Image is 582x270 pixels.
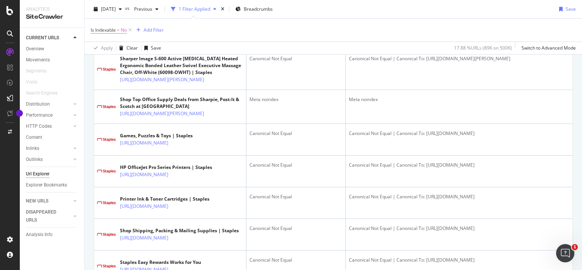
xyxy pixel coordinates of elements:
[120,110,204,117] a: [URL][DOMAIN_NAME][PERSON_NAME]
[454,45,512,51] div: 17.88 % URLs ( 89K on 500K )
[26,122,52,130] div: HTTP Codes
[26,231,53,239] div: Analysis Info
[120,55,243,76] div: Sharper Image S-600 Active [MEDICAL_DATA] Heated Ergonomic Bonded Leather Swivel Executive Massag...
[26,56,50,64] div: Movements
[26,156,71,164] a: Outlinks
[556,3,576,15] button: Save
[120,164,212,171] div: HP OfficeJet Pro Series Printers | Staples
[249,96,342,103] div: Meta noindex
[26,181,67,189] div: Explorer Bookmarks
[121,25,127,35] span: No
[125,5,131,11] span: vs
[91,27,116,33] span: Is Indexable
[249,55,342,62] div: Canonical Not Equal
[120,132,193,139] div: Games, Puzzles & Toys | Staples
[120,171,168,178] a: [URL][DOMAIN_NAME]
[249,162,342,169] div: Canonical Not Equal
[249,130,342,137] div: Canonical Not Equal
[521,45,576,51] div: Switch to Advanced Mode
[26,34,71,42] a: CURRENT URLS
[556,244,574,262] iframe: Intercom live chat
[26,145,71,153] a: Inlinks
[144,27,164,33] div: Add Filter
[179,6,210,12] div: 1 Filter Applied
[26,170,79,178] a: Url Explorer
[26,100,50,108] div: Distribution
[26,111,53,119] div: Performance
[120,96,243,110] div: Shop Top Office Supply Deals from Sharpie, Post-It & Scotch at [GEOGRAPHIC_DATA]
[126,45,138,51] div: Clear
[349,55,569,62] div: Canonical Not Equal | Canonical To: [URL][DOMAIN_NAME][PERSON_NAME]
[141,42,161,54] button: Save
[120,227,239,234] div: Shop Shipping, Packing & Mailing Supplies | Staples
[26,231,79,239] a: Analysis Info
[120,234,168,242] a: [URL][DOMAIN_NAME]
[131,3,161,15] button: Previous
[97,233,116,236] img: main image
[97,201,116,205] img: main image
[16,110,23,117] div: Tooltip anchor
[26,197,48,205] div: NEW URLS
[97,138,116,141] img: main image
[26,78,37,86] div: Visits
[26,45,44,53] div: Overview
[349,225,569,232] div: Canonical Not Equal | Canonical To: [URL][DOMAIN_NAME]
[249,225,342,232] div: Canonical Not Equal
[26,100,71,108] a: Distribution
[26,89,58,97] div: Search Engines
[168,3,219,15] button: 1 Filter Applied
[26,78,45,86] a: Visits
[120,202,168,210] a: [URL][DOMAIN_NAME]
[133,26,164,35] button: Add Filter
[26,56,79,64] a: Movements
[26,45,79,53] a: Overview
[518,42,576,54] button: Switch to Advanced Mode
[101,45,113,51] div: Apply
[566,6,576,12] div: Save
[97,105,116,109] img: main image
[26,197,71,205] a: NEW URLS
[26,89,65,97] a: Search Engines
[26,133,42,141] div: Content
[249,257,342,264] div: Canonical Not Equal
[91,3,125,15] button: [DATE]
[26,145,39,153] div: Inlinks
[120,196,209,202] div: Printer Ink & Toner Cartridges | Staples
[120,76,204,84] a: [URL][DOMAIN_NAME][PERSON_NAME]
[97,265,116,268] img: main image
[26,208,64,224] div: DISAPPEARED URLS
[117,27,120,33] span: =
[349,257,569,264] div: Canonical Not Equal | Canonical To: [URL][DOMAIN_NAME]
[26,156,43,164] div: Outlinks
[219,5,226,13] div: times
[101,6,116,12] span: 2025 Oct. 13th
[349,96,569,103] div: Meta noindex
[131,6,152,12] span: Previous
[116,42,138,54] button: Clear
[244,6,273,12] span: Breadcrumbs
[349,130,569,137] div: Canonical Not Equal | Canonical To: [URL][DOMAIN_NAME]
[26,208,71,224] a: DISAPPEARED URLS
[26,111,71,119] a: Performance
[97,170,116,173] img: main image
[26,13,78,21] div: SiteCrawler
[91,42,113,54] button: Apply
[349,162,569,169] div: Canonical Not Equal | Canonical To: [URL][DOMAIN_NAME]
[26,122,71,130] a: HTTP Codes
[26,6,78,13] div: Analytics
[120,139,168,147] a: [URL][DOMAIN_NAME]
[151,45,161,51] div: Save
[26,34,59,42] div: CURRENT URLS
[572,244,578,250] span: 1
[26,181,79,189] a: Explorer Bookmarks
[26,170,50,178] div: Url Explorer
[232,3,276,15] button: Breadcrumbs
[120,259,201,266] div: Staples Easy Rewards Works for You
[26,67,46,75] div: Segments
[26,133,79,141] a: Content
[349,193,569,200] div: Canonical Not Equal | Canonical To: [URL][DOMAIN_NAME]
[249,193,342,200] div: Canonical Not Equal
[97,68,116,71] img: main image
[26,67,54,75] a: Segments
